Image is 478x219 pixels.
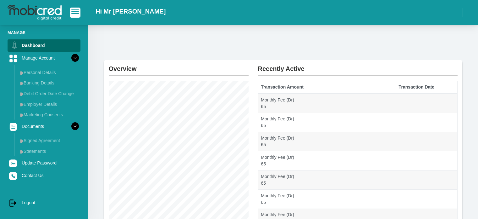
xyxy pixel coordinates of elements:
img: menu arrow [20,150,24,154]
a: Personal Details [18,67,80,78]
a: Dashboard [8,39,80,51]
h2: Recently Active [258,60,458,72]
img: menu arrow [20,81,24,85]
a: Employer Details [18,99,80,109]
td: Monthly Fee (Dr) 65 [258,151,396,170]
a: Signed Agreement [18,135,80,146]
img: menu arrow [20,113,24,117]
a: Logout [8,197,80,209]
img: menu arrow [20,102,24,107]
img: menu arrow [20,71,24,75]
a: Marketing Consents [18,110,80,120]
td: Monthly Fee (Dr) 65 [258,170,396,189]
td: Monthly Fee (Dr) 65 [258,94,396,113]
a: Banking Details [18,78,80,88]
a: Update Password [8,157,80,169]
th: Transaction Amount [258,81,396,94]
a: Manage Account [8,52,80,64]
h2: Hi Mr [PERSON_NAME] [96,8,166,15]
th: Transaction Date [396,81,457,94]
li: Manage [8,30,80,36]
td: Monthly Fee (Dr) 65 [258,132,396,151]
a: Statements [18,146,80,156]
img: menu arrow [20,92,24,96]
h2: Overview [109,60,249,72]
td: Monthly Fee (Dr) 65 [258,113,396,132]
a: Documents [8,120,80,132]
a: Debit Order Date Change [18,89,80,99]
td: Monthly Fee (Dr) 65 [258,189,396,209]
a: Contact Us [8,170,80,182]
img: logo-mobicred.svg [8,5,62,20]
img: menu arrow [20,139,24,143]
